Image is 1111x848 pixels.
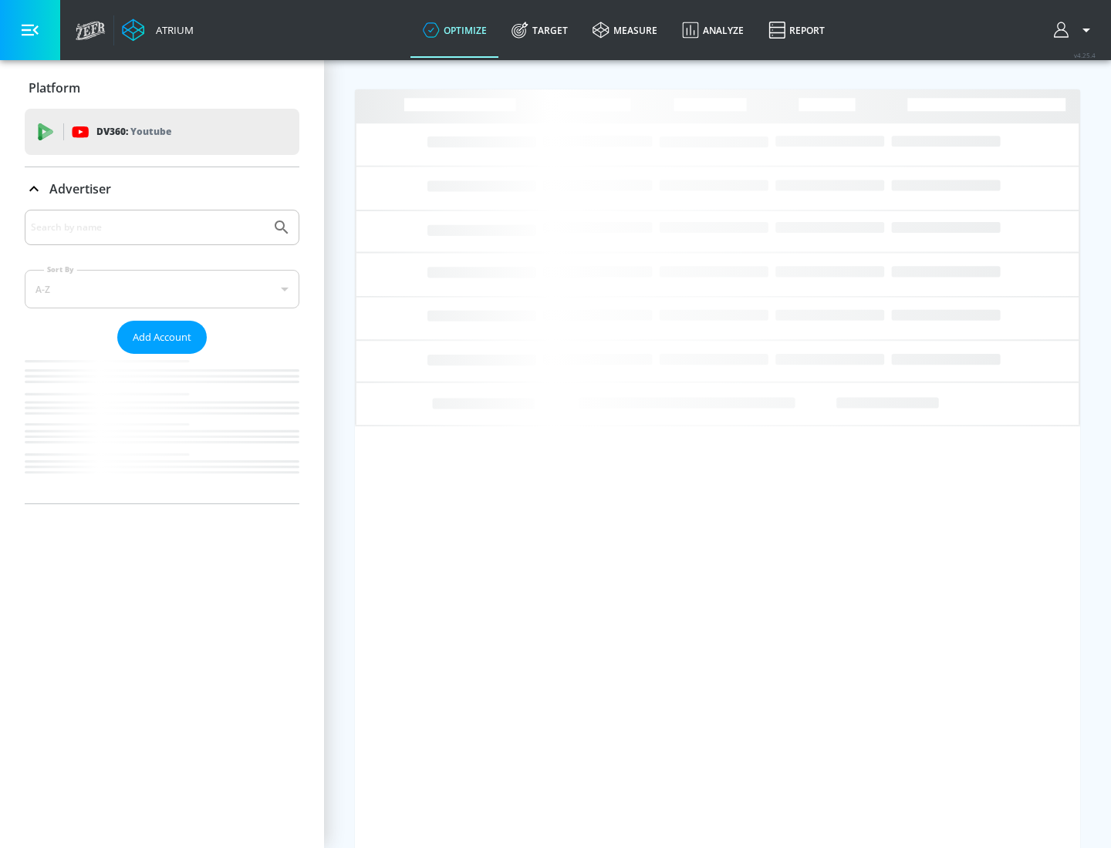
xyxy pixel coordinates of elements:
p: Advertiser [49,180,111,197]
a: measure [580,2,670,58]
a: Target [499,2,580,58]
p: Platform [29,79,80,96]
div: Platform [25,66,299,109]
div: A-Z [25,270,299,308]
a: Analyze [670,2,756,58]
div: Atrium [150,23,194,37]
input: Search by name [31,217,265,237]
span: Add Account [133,328,191,346]
a: Atrium [122,19,194,42]
div: Advertiser [25,210,299,503]
span: v 4.25.4 [1074,51,1096,59]
p: Youtube [130,123,171,140]
div: DV360: Youtube [25,109,299,155]
label: Sort By [44,264,77,274]
div: Advertiser [25,167,299,210]
p: DV360: [96,123,171,140]
button: Add Account [117,321,207,354]
a: optimize [410,2,499,58]
nav: list of Advertiser [25,354,299,503]
a: Report [756,2,837,58]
